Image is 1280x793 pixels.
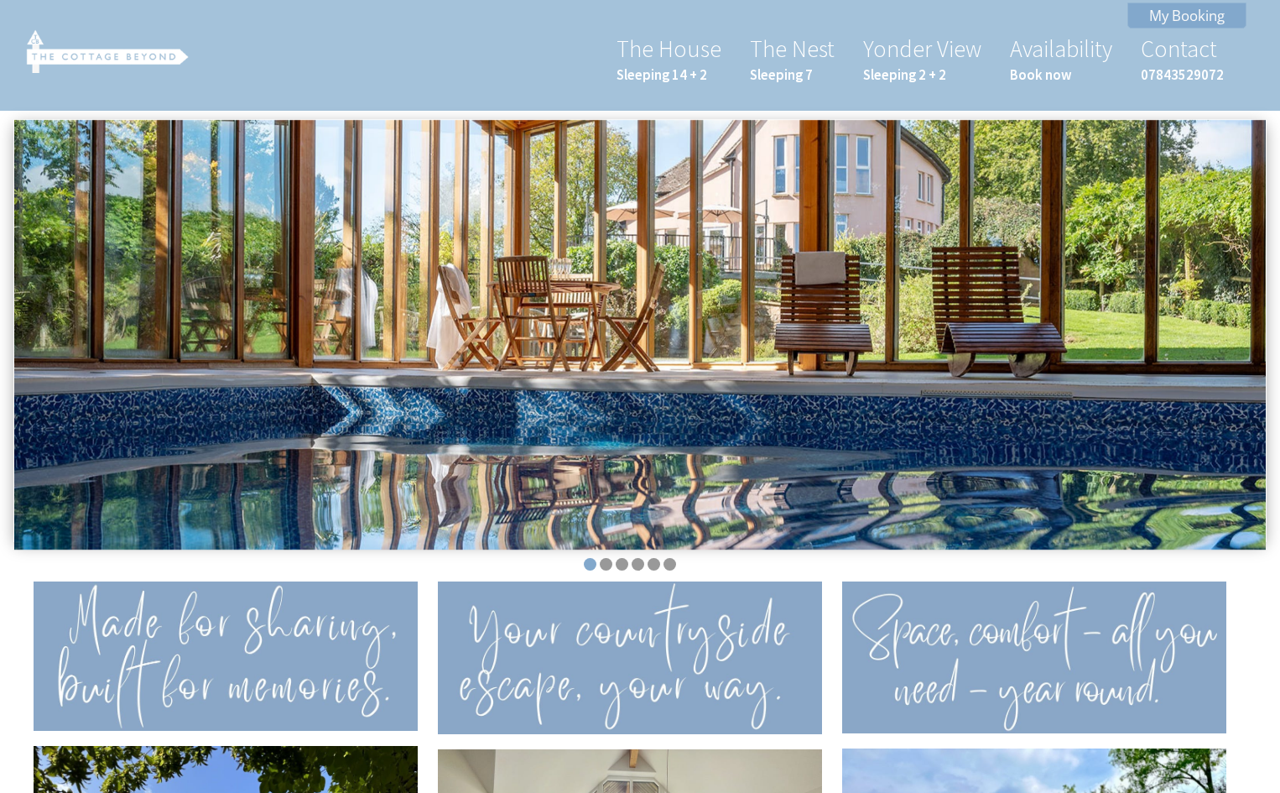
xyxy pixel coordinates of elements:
img: Fabulous facilities for year round fun [438,582,822,733]
a: The NestSleeping 7 [750,34,835,84]
small: Sleeping 7 [750,65,835,84]
a: Contact07843529072 [1141,34,1224,84]
small: Sleeping 2 + 2 [863,65,981,84]
img: Where precious memories are made [842,582,1226,733]
a: The HouseSleeping 14 + 2 [617,34,721,84]
img: A place to share with those you love [34,582,418,730]
small: Sleeping 14 + 2 [617,65,721,84]
small: Book now [1010,65,1112,84]
a: My Booking [1127,3,1246,29]
a: AvailabilityBook now [1010,34,1112,84]
a: Yonder ViewSleeping 2 + 2 [863,34,981,84]
img: The Cottage Beyond [23,27,191,74]
small: 07843529072 [1141,65,1224,84]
